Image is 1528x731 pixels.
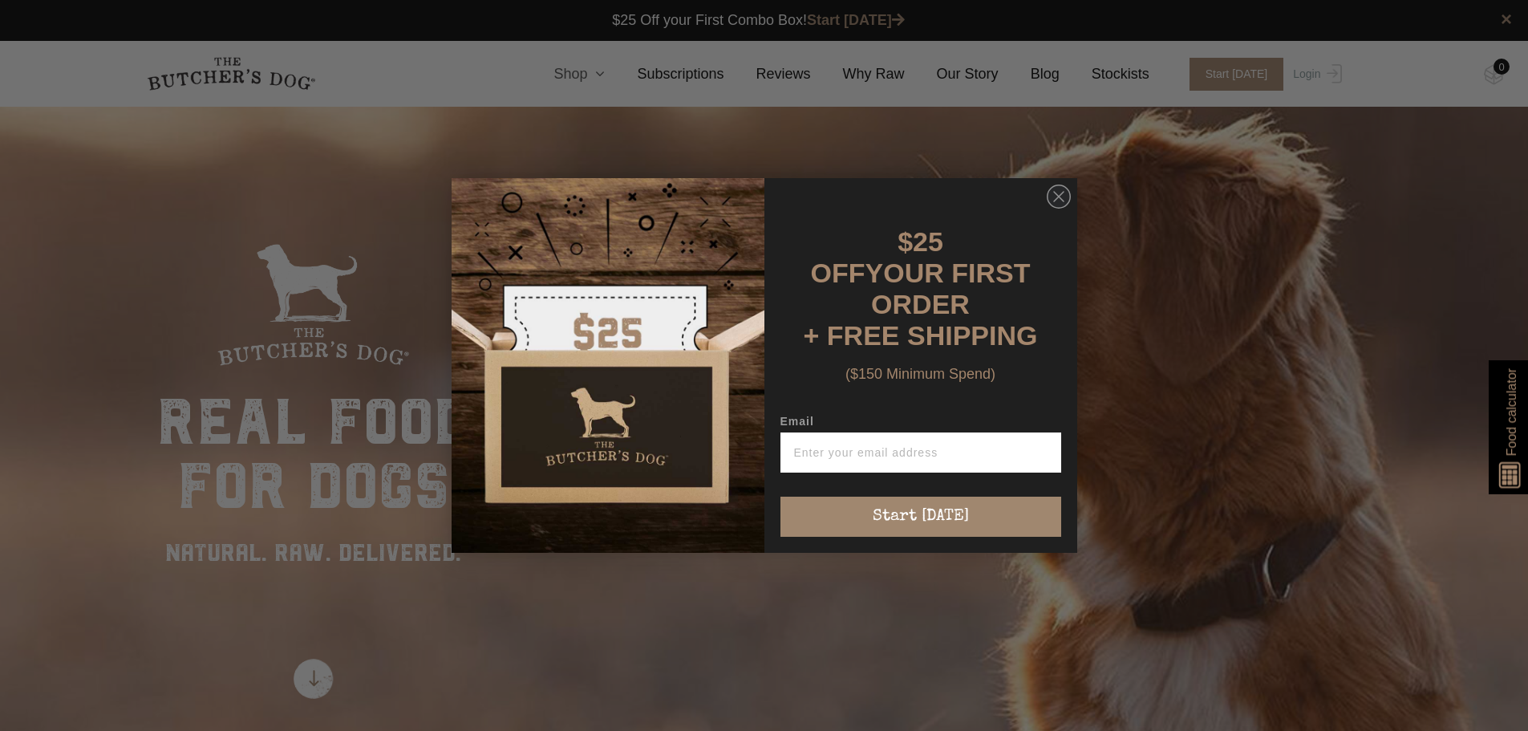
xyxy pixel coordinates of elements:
label: Email [780,415,1061,433]
button: Start [DATE] [780,497,1061,537]
img: d0d537dc-5429-4832-8318-9955428ea0a1.jpeg [452,178,764,553]
span: $25 OFF [811,226,943,288]
input: Enter your email address [780,433,1061,473]
span: ($150 Minimum Spend) [845,366,995,382]
span: Food calculator [1502,368,1521,456]
span: YOUR FIRST ORDER + FREE SHIPPING [804,258,1038,351]
button: Close dialog [1047,185,1071,209]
